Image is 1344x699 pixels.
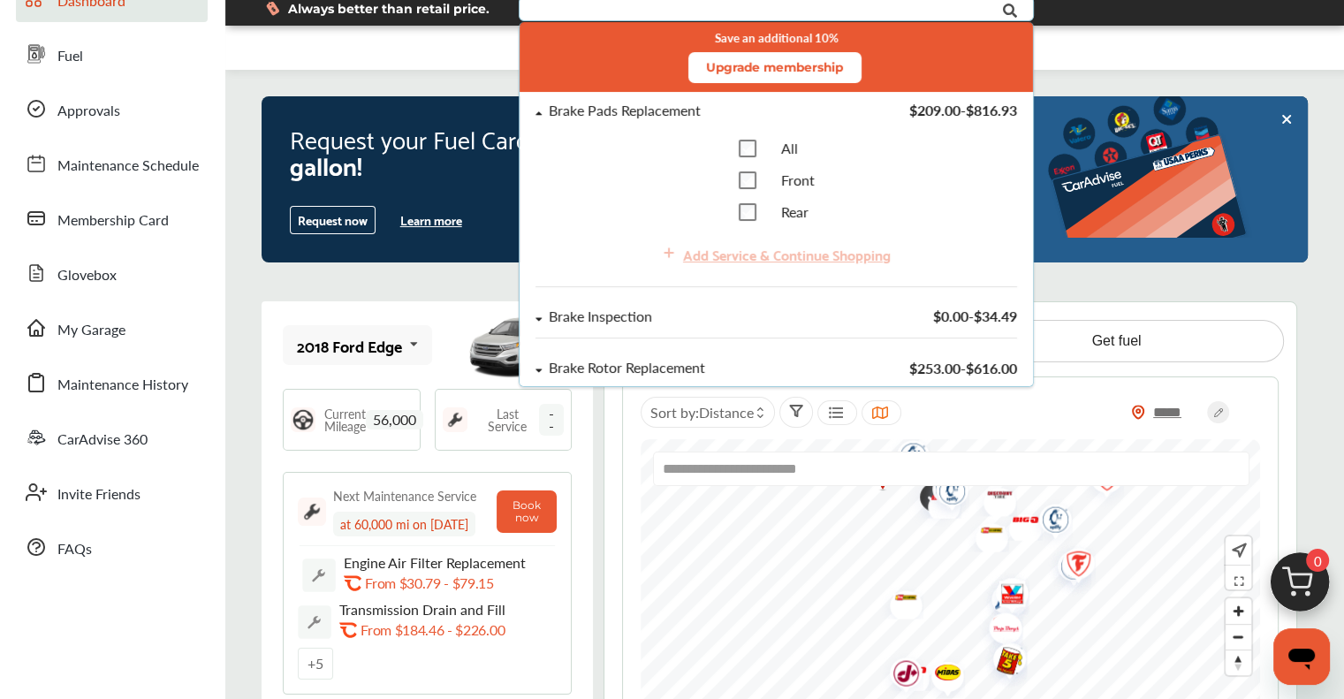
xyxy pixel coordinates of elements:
[366,410,423,429] span: 56,000
[1226,650,1251,675] button: Reset bearing to north
[333,512,475,536] div: at 60,000 mi on [DATE]
[1228,541,1247,560] img: recenter.ce011a49.svg
[976,603,1020,658] div: Map marker
[57,374,188,397] span: Maintenance History
[476,407,540,432] span: Last Service
[57,483,140,506] span: Invite Friends
[1273,628,1330,685] iframe: Button to launch messaging window
[497,490,557,533] button: Book now
[16,31,208,77] a: Fuel
[298,648,333,680] div: + 5
[16,469,208,515] a: Invite Friends
[1306,549,1329,572] span: 0
[996,504,1043,540] img: BigOTires_Logo_2024_BigO_RGB_BrightRed.png
[915,482,961,518] img: BigOTires_Logo_2024_BigO_RGB_BrightRed.png
[16,141,208,186] a: Maintenance Schedule
[1044,541,1091,596] img: logo-get-spiffy.png
[650,402,754,422] span: Sort by :
[962,513,1009,551] img: logo-les-schwab.png
[919,464,963,520] div: Map marker
[1226,598,1251,624] button: Zoom in
[298,498,326,526] img: maintenance_logo
[288,3,490,15] span: Always better than retail price.
[955,325,1278,357] a: Get fuel
[1026,494,1070,550] div: Map marker
[57,538,92,561] span: FAQs
[1226,624,1251,650] button: Zoom out
[443,407,467,432] img: maintenance_logo
[714,31,838,45] small: Save an additional 10%
[298,605,331,639] img: default_wrench_icon.d1a43860.svg
[996,504,1040,540] div: Map marker
[699,402,754,422] span: Distance
[1026,494,1073,550] img: logo-get-spiffy.png
[919,464,966,520] img: logo-get-spiffy.png
[918,652,965,698] img: Midas+Logo_RGB.png
[298,545,557,546] img: border-line.da1032d4.svg
[290,117,557,159] span: Request your Fuel Card to
[16,414,208,460] a: CarAdvise 360
[16,250,208,296] a: Glovebox
[980,634,1024,692] div: Map marker
[57,429,148,452] span: CarAdvise 360
[981,633,1025,688] div: Map marker
[16,86,208,132] a: Approvals
[466,306,572,385] img: mobile_12478_st0640_046.jpg
[16,360,208,406] a: Maintenance History
[976,603,1022,658] img: logo-firestone.png
[687,52,861,83] button: Upgrade membership
[1077,452,1121,508] div: Map marker
[780,138,797,158] span: All
[932,306,1016,326] span: $0.00 - $34.49
[365,574,494,591] p: From $30.79 - $79.15
[1257,544,1342,629] img: cart_icon.3d0951e8.svg
[1049,538,1093,594] div: Map marker
[780,201,808,222] span: Rear
[16,195,208,241] a: Membership Card
[302,558,336,592] img: default_wrench_icon.d1a43860.svg
[549,309,652,324] div: Brake Inspection
[962,513,1006,551] div: Map marker
[1226,650,1251,675] span: Reset bearing to north
[978,574,1025,627] img: logo-goodyear.png
[923,466,967,521] div: Map marker
[344,554,538,571] p: Engine Air Filter Replacement
[16,305,208,351] a: My Garage
[980,634,1027,692] img: logo-take5.png
[57,100,120,123] span: Approvals
[539,404,564,436] span: --
[333,487,476,505] div: Next Maintenance Service
[877,581,923,619] img: logo-les-schwab.png
[981,633,1028,688] img: logo-get-spiffy.png
[266,1,279,16] img: dollor_label_vector.a70140d1.svg
[1077,452,1124,508] img: logo-firestone.png
[339,601,534,618] p: Transmission Drain and Fill
[1226,625,1251,650] span: Zoom out
[1049,538,1096,594] img: logo-firestone.png
[290,206,376,234] button: Request now
[324,407,366,432] span: Current Mileage
[976,604,1023,659] img: logo-pepboys.png
[290,117,916,186] span: save up to $0.05 cents on fuel per gallon!
[57,45,83,68] span: Fuel
[923,466,969,521] img: logo-get-spiffy.png
[57,264,117,287] span: Glovebox
[393,207,469,233] button: Learn more
[57,319,125,342] span: My Garage
[1131,405,1145,420] img: location_vector_orange.38f05af8.svg
[915,482,959,518] div: Map marker
[978,574,1022,627] div: Map marker
[976,604,1021,659] div: Map marker
[983,568,1029,624] img: logo-valvoline.png
[1044,541,1089,596] div: Map marker
[57,155,199,178] span: Maintenance Schedule
[780,170,814,190] span: Front
[908,100,1016,120] span: $209.00 - $816.93
[57,209,169,232] span: Membership Card
[361,621,505,638] p: From $184.46 - $226.00
[291,407,315,432] img: steering_logo
[298,648,333,680] a: +5
[877,581,921,619] div: Map marker
[549,103,701,118] div: Brake Pads Replacement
